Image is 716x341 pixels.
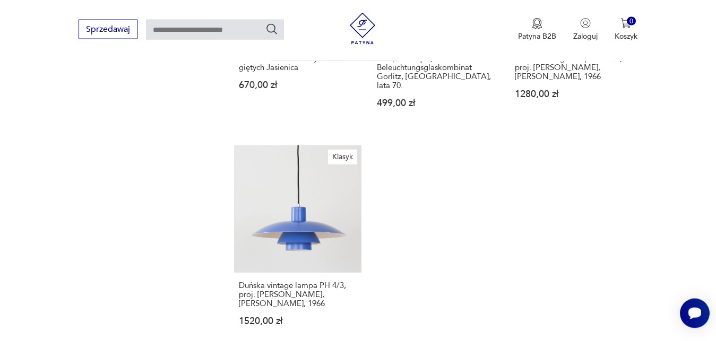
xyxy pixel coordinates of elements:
h3: Duńska vintage lampa PH 4/3, proj. [PERSON_NAME], [PERSON_NAME], 1966 [515,54,633,81]
p: 1280,00 zł [515,90,633,99]
a: Sprzedawaj [79,27,137,34]
p: 1520,00 zł [239,317,357,326]
button: Patyna B2B [518,18,556,41]
div: 0 [627,17,636,26]
img: Patyna - sklep z meblami i dekoracjami vintage [347,13,378,45]
p: 670,00 zł [239,81,357,90]
img: Ikona medalu [532,18,542,30]
p: Patyna B2B [518,31,556,41]
h3: Lampa wisząca, VEB Beleuchtungsglaskombinat Görlitz, [GEOGRAPHIC_DATA], lata 70. [377,54,495,90]
iframe: Smartsupp widget button [680,299,710,328]
p: Zaloguj [573,31,598,41]
p: 499,00 zł [377,99,495,108]
button: Sprzedawaj [79,20,137,39]
button: Zaloguj [573,18,598,41]
button: 0Koszyk [615,18,637,41]
h3: Art deco lustro z fabryki mebli giętych Jasienica [239,54,357,72]
p: Koszyk [615,31,637,41]
h3: Duńska vintage lampa PH 4/3, proj. [PERSON_NAME], [PERSON_NAME], 1966 [239,281,357,308]
img: Ikona koszyka [620,18,631,29]
button: Szukaj [265,23,278,36]
img: Ikonka użytkownika [580,18,591,29]
a: Ikona medaluPatyna B2B [518,18,556,41]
